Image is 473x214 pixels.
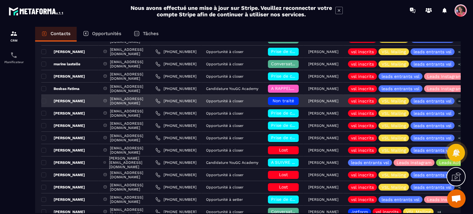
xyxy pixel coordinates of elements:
[308,160,338,165] p: [PERSON_NAME]
[414,148,451,152] p: leads entrants vsl
[351,111,374,115] p: vsl inscrits
[414,62,451,66] p: leads entrants vsl
[351,123,374,128] p: vsl inscrits
[271,197,328,202] span: Prise de contact effectuée
[414,185,451,189] p: leads entrants vsl
[271,74,328,79] span: Prise de contact effectuée
[143,31,159,36] p: Tâches
[271,49,328,54] span: Prise de contact effectuée
[308,148,338,152] p: [PERSON_NAME]
[156,148,196,153] a: [PHONE_NUMBER]
[308,62,338,66] p: [PERSON_NAME]
[308,99,338,103] p: [PERSON_NAME]
[351,148,374,152] p: vsl inscrits
[41,197,85,202] p: [PERSON_NAME]
[271,135,328,140] span: Prise de contact effectuée
[447,189,466,208] div: Ouvrir le chat
[351,50,374,54] p: vsl inscrits
[308,123,338,128] p: [PERSON_NAME]
[308,210,338,214] p: [PERSON_NAME]
[456,61,464,67] p: +3
[406,210,431,214] p: VSL Mailing
[156,74,196,79] a: [PHONE_NUMBER]
[382,111,406,115] p: VSL Mailing
[382,99,406,103] p: VSL Mailing
[351,99,374,103] p: vsl inscrits
[41,62,80,67] p: marine lastelle
[279,172,288,177] span: Lost
[41,99,85,103] p: [PERSON_NAME]
[156,185,196,190] a: [PHONE_NUMBER]
[206,123,244,128] p: Opportunité à closer
[206,62,244,66] p: Opportunité à closer
[382,50,406,54] p: VSL Mailing
[156,135,196,140] a: [PHONE_NUMBER]
[156,123,196,128] a: [PHONE_NUMBER]
[382,62,406,66] p: VSL Mailing
[2,25,26,47] a: formationformationCRM
[156,86,196,91] a: [PHONE_NUMBER]
[156,111,196,116] a: [PHONE_NUMBER]
[279,184,288,189] span: Lost
[351,197,374,202] p: vsl inscrits
[456,184,464,191] p: +3
[41,123,85,128] p: [PERSON_NAME]
[271,160,297,165] span: A SUIVRE ⏳
[130,5,332,18] h2: Nous avons effectué une mise à jour sur Stripe. Veuillez reconnecter votre compte Stripe afin de ...
[271,61,319,66] span: Conversation en cours
[206,210,244,214] p: Opportunité à closer
[2,39,26,42] p: CRM
[273,98,294,103] span: Non traité
[351,210,368,214] p: Jotform
[206,87,258,91] p: Candidature YouGC Academy
[382,136,406,140] p: VSL Mailing
[414,50,451,54] p: leads entrants vsl
[206,185,244,189] p: Opportunité à closer
[308,50,338,54] p: [PERSON_NAME]
[41,148,85,153] p: [PERSON_NAME]
[308,197,338,202] p: [PERSON_NAME]
[351,185,374,189] p: vsl inscrits
[308,185,338,189] p: [PERSON_NAME]
[2,47,26,68] a: schedulerschedulerPlanificateur
[35,27,77,42] a: Contacts
[156,197,196,202] a: [PHONE_NUMBER]
[156,160,196,165] a: [PHONE_NUMBER]
[308,111,338,115] p: [PERSON_NAME]
[427,87,462,91] p: Leads Instagram
[156,172,196,177] a: [PHONE_NUMBER]
[456,110,464,117] p: +5
[456,49,464,55] p: +3
[127,27,165,42] a: Tâches
[382,197,419,202] p: leads entrants vsl
[439,160,461,165] p: Leads ADS
[156,99,196,103] a: [PHONE_NUMBER]
[51,31,71,36] p: Contacts
[271,86,341,91] span: A RAPPELER/GHOST/NO SHOW✖️
[427,197,462,202] p: Leads Instagram
[206,148,244,152] p: Opportunité à closer
[414,111,451,115] p: leads entrants vsl
[308,173,338,177] p: [PERSON_NAME]
[41,86,79,91] p: Besbas Fatima
[41,74,85,79] p: [PERSON_NAME]
[41,172,85,177] p: [PERSON_NAME]
[456,135,464,141] p: +3
[41,185,85,190] p: [PERSON_NAME]
[382,148,406,152] p: VSL Mailing
[414,136,451,140] p: leads entrants vsl
[279,147,288,152] span: Lost
[206,111,244,115] p: Opportunité à closer
[206,74,244,79] p: Opportunité à closer
[10,51,18,59] img: scheduler
[271,111,328,115] span: Prise de contact effectuée
[351,74,374,79] p: vsl inscrits
[351,87,374,91] p: vsl inscrits
[77,27,127,42] a: Opportunités
[206,173,244,177] p: Opportunité à closer
[351,62,374,66] p: vsl inscrits
[92,31,121,36] p: Opportunités
[156,49,196,54] a: [PHONE_NUMBER]
[351,173,374,177] p: vsl inscrits
[308,87,338,91] p: [PERSON_NAME]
